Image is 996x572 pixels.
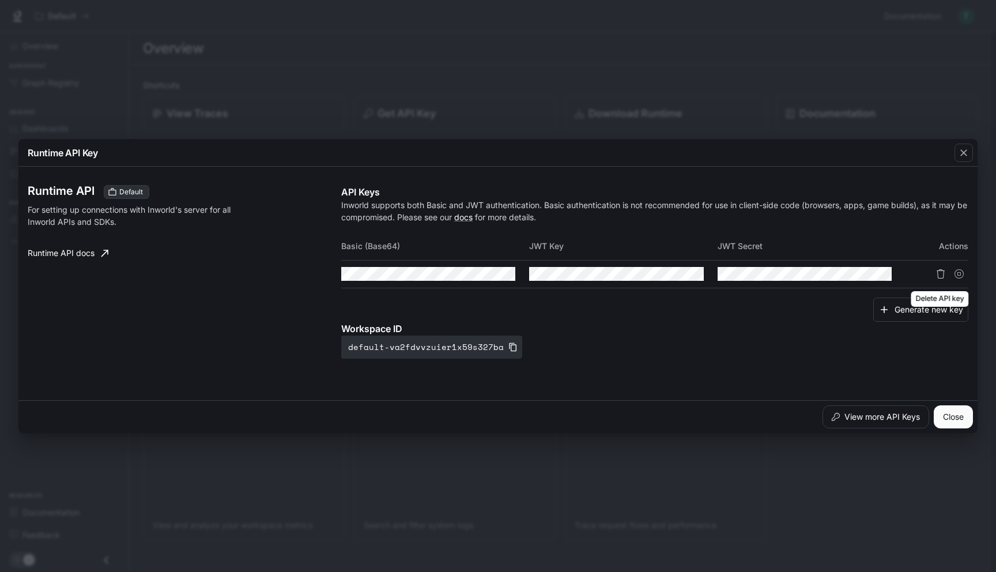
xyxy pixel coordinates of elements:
p: Workspace ID [341,322,968,336]
a: Runtime API docs [23,242,113,265]
div: These keys will apply to your current workspace only [104,185,149,199]
p: Inworld supports both Basic and JWT authentication. Basic authentication is not recommended for u... [341,199,968,223]
button: Delete API key [931,265,950,283]
th: JWT Key [529,232,717,260]
button: Suspend API key [950,265,968,283]
span: Default [115,187,148,197]
button: Generate new key [873,298,968,322]
th: JWT Secret [718,232,906,260]
button: Close [934,405,973,428]
p: Runtime API Key [28,146,98,160]
h3: Runtime API [28,185,95,197]
div: Delete API key [911,291,969,307]
button: View more API Keys [823,405,929,428]
th: Actions [906,232,968,260]
th: Basic (Base64) [341,232,529,260]
p: API Keys [341,185,968,199]
button: default-va2fdvvzuier1x59s327ba [341,336,522,359]
p: For setting up connections with Inworld's server for all Inworld APIs and SDKs. [28,204,256,228]
a: docs [454,212,473,222]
